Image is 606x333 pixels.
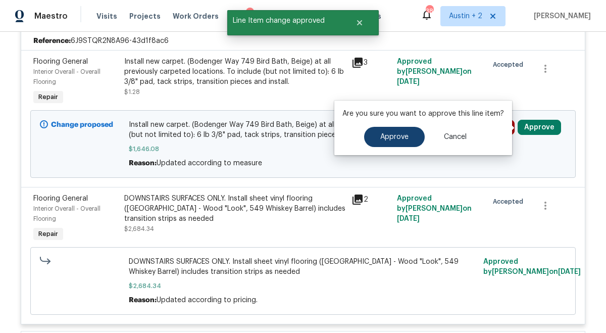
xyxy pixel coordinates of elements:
[129,11,161,21] span: Projects
[449,11,482,21] span: Austin + 2
[129,281,478,291] span: $2,684.34
[34,92,62,102] span: Repair
[343,13,376,33] button: Close
[33,195,88,202] span: Flooring General
[518,120,561,135] button: Approve
[444,133,467,141] span: Cancel
[129,144,478,154] span: $1,646.08
[51,121,113,128] b: Change proposed
[173,11,219,21] span: Work Orders
[530,11,591,21] span: [PERSON_NAME]
[157,297,258,304] span: Updated according to pricing.
[34,11,68,21] span: Maestro
[558,268,581,275] span: [DATE]
[157,160,262,167] span: Updated according to measure
[33,58,88,65] span: Flooring General
[397,215,420,222] span: [DATE]
[493,60,527,70] span: Accepted
[380,133,409,141] span: Approve
[21,32,585,50] div: 6J9STQR2N8A96-43d1f8ac6
[364,127,425,147] button: Approve
[129,160,157,167] span: Reason:
[33,69,100,85] span: Interior Overall - Overall Flooring
[34,229,62,239] span: Repair
[124,194,345,224] div: DOWNSTAIRS SURFACES ONLY. Install sheet vinyl flooring ([GEOGRAPHIC_DATA] - Wood "Look", 549 Whis...
[124,226,154,232] span: $2,684.34
[124,89,140,95] span: $1.28
[124,57,345,87] div: Install new carpet. (Bodenger Way 749 Bird Bath, Beige) at all previously carpeted locations. To ...
[96,11,117,21] span: Visits
[397,58,472,85] span: Approved by [PERSON_NAME] on
[397,78,420,85] span: [DATE]
[246,8,254,18] div: 1
[351,57,391,69] div: 3
[428,127,483,147] button: Cancel
[351,194,391,206] div: 2
[227,10,343,31] span: Line Item change approved
[129,297,157,304] span: Reason:
[493,197,527,207] span: Accepted
[33,206,100,222] span: Interior Overall - Overall Flooring
[33,36,71,46] b: Reference:
[426,6,433,16] div: 38
[483,258,581,275] span: Approved by [PERSON_NAME] on
[397,195,472,222] span: Approved by [PERSON_NAME] on
[129,257,478,277] span: DOWNSTAIRS SURFACES ONLY. Install sheet vinyl flooring ([GEOGRAPHIC_DATA] - Wood "Look", 549 Whis...
[342,109,504,119] p: Are you sure you want to approve this line item?
[129,120,478,140] span: Install new carpet. (Bodenger Way 749 Bird Bath, Beige) at all previously carpeted locations. To ...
